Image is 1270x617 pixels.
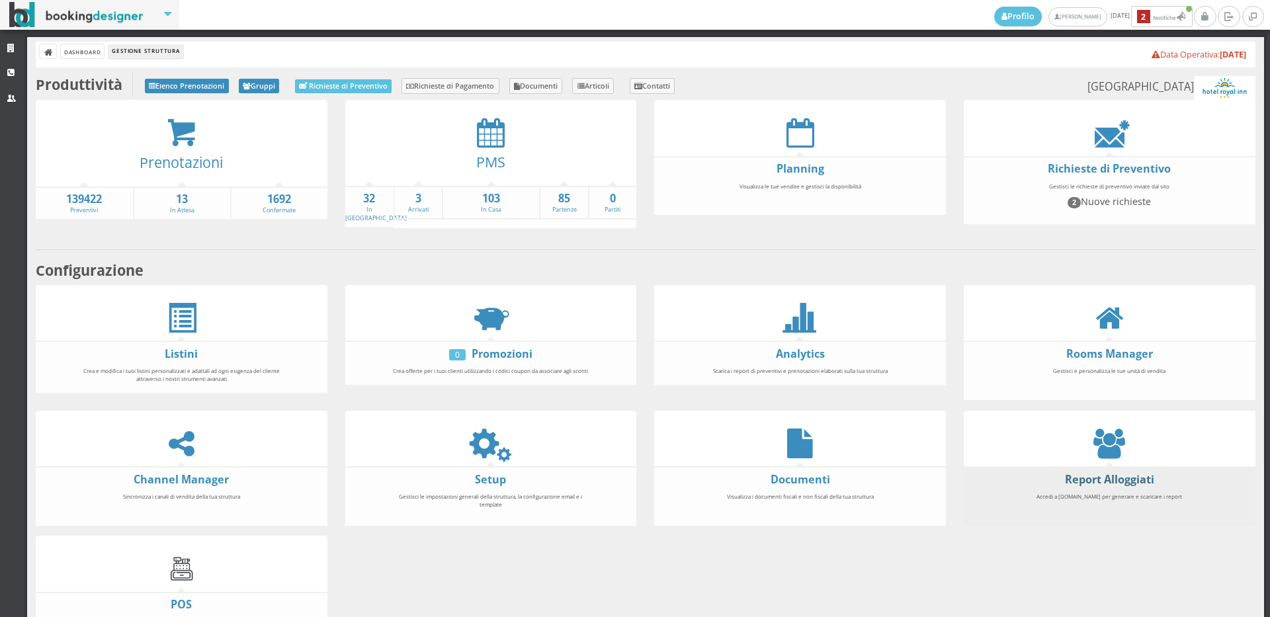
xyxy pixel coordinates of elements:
b: Produttività [36,75,122,94]
a: Analytics [776,347,825,361]
a: Gruppi [239,79,280,93]
a: 139422Preventivi [36,192,133,215]
button: 2Notifiche [1131,6,1193,27]
div: Gestisci e personalizza le tue unità di vendita [1002,361,1216,396]
a: Richieste di Preventivo [295,79,392,93]
a: Documenti [509,78,563,94]
a: Prenotazioni [140,153,223,172]
a: Richieste di Preventivo [1048,161,1171,176]
b: [DATE] [1220,49,1246,60]
strong: 3 [395,191,442,206]
a: 0Partiti [589,191,636,214]
h4: Nuove richieste [1008,196,1210,208]
a: 32In [GEOGRAPHIC_DATA] [345,191,407,222]
strong: 13 [134,192,230,207]
strong: 32 [345,191,394,206]
a: Promozioni [472,347,532,361]
a: 103In Casa [443,191,539,214]
a: 85Partenze [540,191,587,214]
div: Crea e modifica i tuoi listini personalizzati e adattali ad ogni esigenza del cliente attraverso ... [74,361,288,388]
div: Visualizza le tue vendite e gestisci la disponibilità [693,177,908,212]
a: Elenco Prenotazioni [145,79,229,93]
div: Gestisci le richieste di preventivo inviate dal sito [1002,177,1216,220]
span: 2 [1068,197,1081,208]
a: 3Arrivati [395,191,442,214]
a: Contatti [630,78,675,94]
strong: 0 [589,191,636,206]
div: Scarica i report di preventivi e prenotazioni elaborati sulla tua struttura [693,361,908,381]
strong: 85 [540,191,587,206]
b: Configurazione [36,261,144,280]
img: cash-register.gif [167,554,196,583]
div: 0 [449,349,466,360]
strong: 139422 [36,192,133,207]
a: Setup [475,472,506,487]
b: 2 [1137,10,1150,24]
strong: 1692 [232,192,327,207]
div: Crea offerte per i tuoi clienti utilizzando i codici coupon da associare agli sconti [384,361,598,381]
a: Richieste di Pagamento [402,78,499,94]
a: Data Operativa:[DATE] [1152,49,1246,60]
a: Rooms Manager [1066,347,1153,361]
a: Channel Manager [134,472,229,487]
div: Accedi a [DOMAIN_NAME] per generare e scaricare i report [1002,487,1216,522]
img: BookingDesigner.com [9,2,144,28]
a: Dashboard [61,44,104,58]
div: Sincronizza i canali di vendita della tua struttura [74,487,288,522]
a: POS [171,597,192,612]
img: ea773b7e7d3611ed9c9d0608f5526cb6.png [1194,76,1255,100]
a: Documenti [771,472,830,487]
a: Planning [777,161,824,176]
span: [DATE] [994,6,1194,27]
a: Report Alloggiati [1065,472,1154,487]
a: Articoli [572,78,614,94]
li: Gestione Struttura [108,44,183,59]
a: Profilo [994,7,1042,26]
strong: 103 [443,191,539,206]
div: Visualizza i documenti fiscali e non fiscali della tua struttura [693,487,908,522]
a: 13In Attesa [134,192,230,215]
a: PMS [476,152,505,171]
div: Gestisci le impostazioni generali della struttura, la configurazione email e i template [384,487,598,522]
small: [GEOGRAPHIC_DATA] [1087,76,1255,100]
a: Listini [165,347,198,361]
a: [PERSON_NAME] [1048,7,1107,26]
a: 1692Confermate [232,192,327,215]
